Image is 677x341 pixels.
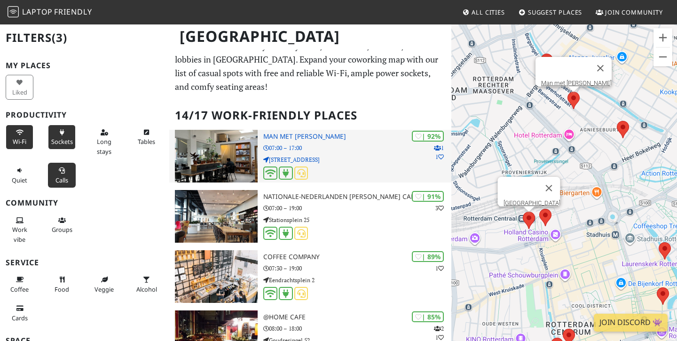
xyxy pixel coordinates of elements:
[133,272,160,297] button: Alcohol
[12,225,27,243] span: People working
[52,30,67,45] span: (3)
[538,177,560,199] button: Close
[412,191,444,202] div: | 91%
[136,285,157,293] span: Alcohol
[133,125,160,150] button: Tables
[472,8,505,16] span: All Cities
[504,199,560,206] a: [GEOGRAPHIC_DATA]
[263,253,451,261] h3: Coffee Company
[6,258,164,267] h3: Service
[412,311,444,322] div: | 85%
[54,7,92,17] span: Friendly
[48,213,76,238] button: Groups
[55,176,68,184] span: Video/audio calls
[263,324,451,333] p: 08:00 – 18:00
[653,48,672,66] button: Zoom out
[51,137,73,146] span: Power sockets
[6,213,33,247] button: Work vibe
[6,301,33,325] button: Cards
[52,225,72,234] span: Group tables
[6,163,33,188] button: Quiet
[6,198,164,207] h3: Community
[653,28,672,47] button: Zoom in
[90,272,118,297] button: Veggie
[94,285,114,293] span: Veggie
[97,137,111,155] span: Long stays
[528,8,583,16] span: Suggest Places
[175,130,258,182] img: Man met bril koffie
[412,251,444,262] div: | 89%
[263,204,451,213] p: 07:00 – 19:00
[263,133,451,141] h3: Man met [PERSON_NAME]
[435,264,444,273] p: 1
[12,314,28,322] span: Credit cards
[6,125,33,150] button: Wi-Fi
[435,204,444,213] p: 3
[541,79,612,87] a: Man met [PERSON_NAME]
[175,250,258,303] img: Coffee Company
[8,4,92,21] a: LaptopFriendly LaptopFriendly
[589,57,612,79] button: Close
[175,40,446,94] p: The best work and study-friendly cafes, restaurants, libraries, and hotel lobbies in [GEOGRAPHIC_...
[263,313,451,321] h3: @Home Cafe
[169,130,451,182] a: Man met bril koffie | 92% 11 Man met [PERSON_NAME] 07:00 – 17:00 [STREET_ADDRESS]
[169,190,451,243] a: Nationale-Nederlanden Douwe Egberts Café | 91% 3 Nationale-Nederlanden [PERSON_NAME] Café 07:00 –...
[22,7,53,17] span: Laptop
[175,190,258,243] img: Nationale-Nederlanden Douwe Egberts Café
[263,143,451,152] p: 07:00 – 17:00
[10,285,29,293] span: Coffee
[48,125,76,150] button: Sockets
[55,285,69,293] span: Food
[6,272,33,297] button: Coffee
[8,6,19,17] img: LaptopFriendly
[48,272,76,297] button: Food
[263,193,451,201] h3: Nationale-Nederlanden [PERSON_NAME] Café
[458,4,509,21] a: All Cities
[48,163,76,188] button: Calls
[6,24,164,52] h2: Filters
[6,111,164,119] h3: Productivity
[412,131,444,142] div: | 92%
[172,24,449,49] h1: [GEOGRAPHIC_DATA]
[6,61,164,70] h3: My Places
[434,143,444,161] p: 1 1
[90,125,118,159] button: Long stays
[138,137,155,146] span: Work-friendly tables
[13,137,26,146] span: Stable Wi-Fi
[515,4,586,21] a: Suggest Places
[175,101,446,130] h2: 14/17 Work-Friendly Places
[263,276,451,285] p: Eendrachtsplein 2
[169,250,451,303] a: Coffee Company | 89% 1 Coffee Company 07:30 – 19:00 Eendrachtsplein 2
[592,4,667,21] a: Join Community
[605,8,663,16] span: Join Community
[263,155,451,164] p: [STREET_ADDRESS]
[263,264,451,273] p: 07:30 – 19:00
[263,215,451,224] p: Stationsplein 25
[12,176,27,184] span: Quiet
